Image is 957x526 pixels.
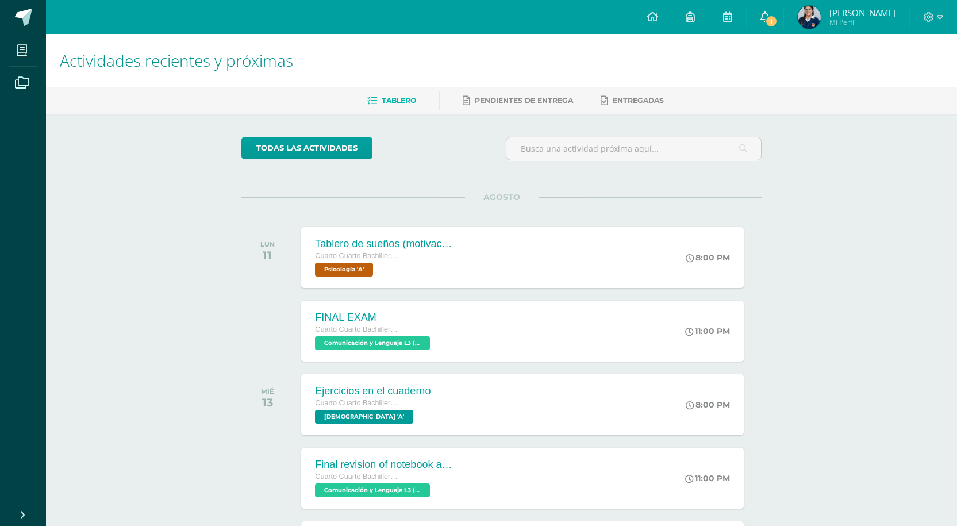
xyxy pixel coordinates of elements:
span: Actividades recientes y próximas [60,49,293,71]
a: Pendientes de entrega [463,91,573,110]
span: Entregadas [613,96,664,105]
span: Cuarto Cuarto Bachillerato en Ciencias y Letras [315,399,401,407]
span: AGOSTO [465,192,539,202]
span: [PERSON_NAME] [829,7,895,18]
span: Cuarto Cuarto Bachillerato en Ciencias y Letras [315,473,401,481]
div: Final revision of notebook and book [315,459,453,471]
span: Cuarto Cuarto Bachillerato en Ciencias y Letras [315,252,401,260]
span: Psicología 'A' [315,263,373,277]
img: ad1f2da46e31fbcedd8aa7994acf525e.png [798,6,821,29]
div: Ejercicios en el cuaderno [315,385,431,397]
span: Mi Perfil [829,17,895,27]
div: LUN [260,240,275,248]
span: 1 [765,15,778,28]
span: Tablero [382,96,416,105]
input: Busca una actividad próxima aquí... [506,137,761,160]
div: FINAL EXAM [315,312,433,324]
div: Tablero de sueños (motivación) [315,238,453,250]
a: Tablero [367,91,416,110]
span: Comunicación y Lenguaje L3 (Inglés) 4 'A' [315,483,430,497]
span: Pendientes de entrega [475,96,573,105]
span: Evangelización 'A' [315,410,413,424]
div: 11:00 PM [685,326,730,336]
div: 8:00 PM [686,400,730,410]
div: 11:00 PM [685,473,730,483]
div: MIÉ [261,387,274,396]
a: todas las Actividades [241,137,372,159]
div: 8:00 PM [686,252,730,263]
span: Comunicación y Lenguaje L3 (Inglés) 4 'A' [315,336,430,350]
a: Entregadas [601,91,664,110]
span: Cuarto Cuarto Bachillerato en Ciencias y Letras [315,325,401,333]
div: 11 [260,248,275,262]
div: 13 [261,396,274,409]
